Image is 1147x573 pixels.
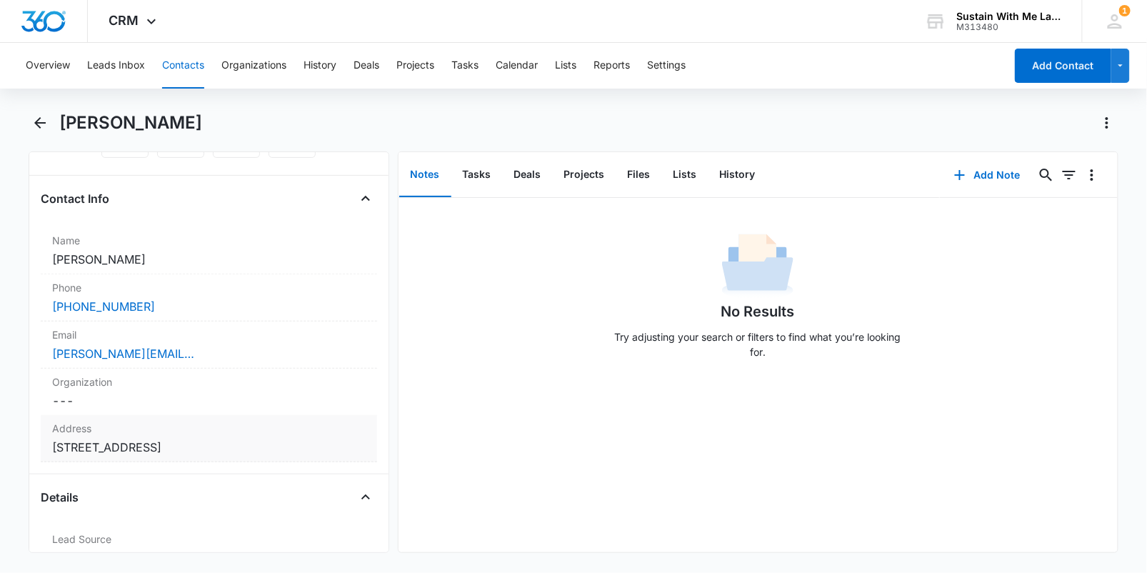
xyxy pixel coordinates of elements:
[940,158,1035,192] button: Add Note
[555,43,576,89] button: Lists
[52,327,366,342] label: Email
[354,486,377,509] button: Close
[957,11,1061,22] div: account name
[553,153,616,197] button: Projects
[593,43,630,89] button: Reports
[496,43,538,89] button: Calendar
[41,369,377,415] div: Organization---
[354,43,379,89] button: Deals
[647,43,686,89] button: Settings
[1015,49,1111,83] button: Add Contact
[52,251,366,268] dd: [PERSON_NAME]
[109,13,139,28] span: CRM
[52,280,366,295] label: Phone
[41,415,377,462] div: Address[STREET_ADDRESS]
[354,187,377,210] button: Close
[608,329,908,359] p: Try adjusting your search or filters to find what you’re looking for.
[221,43,286,89] button: Organizations
[1081,164,1103,186] button: Overflow Menu
[503,153,553,197] button: Deals
[396,43,434,89] button: Projects
[722,229,793,301] img: No Data
[1096,111,1118,134] button: Actions
[52,532,366,547] label: Lead Source
[52,298,155,315] a: [PHONE_NUMBER]
[708,153,767,197] button: History
[1058,164,1081,186] button: Filters
[399,153,451,197] button: Notes
[52,549,366,567] dd: Sustain With Me Landscapes - Content
[52,233,366,248] label: Name
[29,111,51,134] button: Back
[52,421,366,436] label: Address
[41,227,377,274] div: Name[PERSON_NAME]
[662,153,708,197] button: Lists
[41,190,109,207] h4: Contact Info
[52,345,195,362] a: [PERSON_NAME][EMAIL_ADDRESS][DOMAIN_NAME]
[52,439,366,456] dd: [STREET_ADDRESS]
[616,153,662,197] button: Files
[1119,5,1131,16] span: 1
[26,43,70,89] button: Overview
[52,374,366,389] label: Organization
[41,526,377,573] div: Lead SourceSustain With Me Landscapes - Content
[451,153,503,197] button: Tasks
[451,43,479,89] button: Tasks
[162,43,204,89] button: Contacts
[41,274,377,322] div: Phone[PHONE_NUMBER]
[87,43,145,89] button: Leads Inbox
[52,392,366,409] dd: ---
[41,489,79,506] h4: Details
[1119,5,1131,16] div: notifications count
[304,43,336,89] button: History
[957,22,1061,32] div: account id
[1035,164,1058,186] button: Search...
[41,322,377,369] div: Email[PERSON_NAME][EMAIL_ADDRESS][DOMAIN_NAME]
[721,301,795,322] h1: No Results
[59,112,202,134] h1: [PERSON_NAME]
